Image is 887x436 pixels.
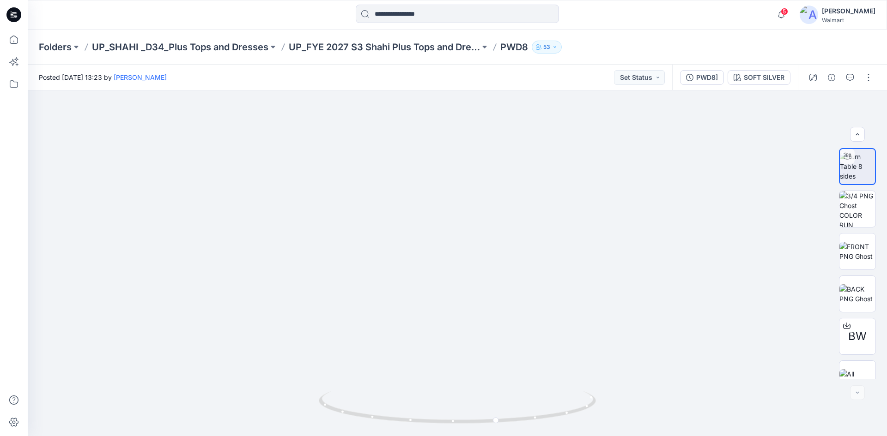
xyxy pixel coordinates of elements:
[696,72,718,83] div: PWD8]
[92,41,268,54] a: UP_SHAHI _D34_Plus Tops and Dresses
[532,41,562,54] button: 53
[800,6,818,24] img: avatar
[500,41,528,54] p: PWD8
[839,369,875,388] img: All colorways
[839,242,875,261] img: FRONT PNG Ghost
[39,41,72,54] a: Folders
[39,72,167,82] span: Posted [DATE] 13:23 by
[289,41,480,54] a: UP_FYE 2027 S3 Shahi Plus Tops and Dress
[728,70,790,85] button: SOFT SILVER
[114,73,167,81] a: [PERSON_NAME]
[840,152,875,181] img: Turn Table 8 sides
[680,70,724,85] button: PWD8]
[848,328,867,345] span: BW
[543,42,550,52] p: 53
[822,17,875,24] div: Walmart
[824,70,839,85] button: Details
[839,284,875,304] img: BACK PNG Ghost
[781,8,788,15] span: 5
[839,191,875,227] img: 3/4 PNG Ghost COLOR RUN
[822,6,875,17] div: [PERSON_NAME]
[744,72,784,83] div: SOFT SILVER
